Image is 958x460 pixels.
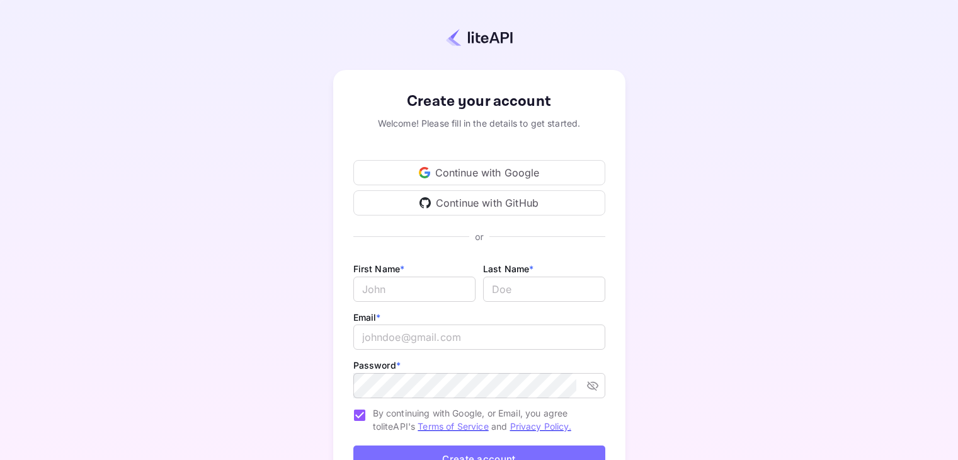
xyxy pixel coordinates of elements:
[418,421,488,432] a: Terms of Service
[353,263,405,274] label: First Name
[353,117,605,130] div: Welcome! Please fill in the details to get started.
[353,160,605,185] div: Continue with Google
[373,406,595,433] span: By continuing with Google, or Email, you agree to liteAPI's and
[353,325,605,350] input: johndoe@gmail.com
[446,28,513,47] img: liteapi
[353,90,605,113] div: Create your account
[510,421,571,432] a: Privacy Policy.
[353,312,381,323] label: Email
[483,263,534,274] label: Last Name
[581,374,604,397] button: toggle password visibility
[483,277,605,302] input: Doe
[353,190,605,216] div: Continue with GitHub
[353,360,401,371] label: Password
[353,277,476,302] input: John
